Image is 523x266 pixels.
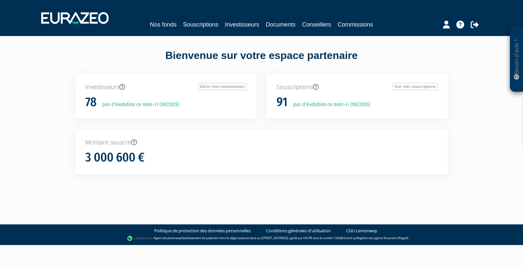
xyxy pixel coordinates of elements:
img: logo-lemonway.png [127,235,152,242]
a: Voir mes souscriptions [393,83,438,90]
a: Commissions [338,20,373,29]
a: Investisseurs [225,20,259,29]
a: Lemonway [166,236,181,240]
a: Souscriptions [183,20,218,29]
p: Souscriptions [277,83,438,91]
h1: 78 [85,95,97,109]
h1: 3 000 600 € [85,151,144,164]
p: pas d'évolution ce mois-ci (09/2025) [98,101,179,108]
p: Montant souscrit [85,138,438,147]
img: 1732889491-logotype_eurazeo_blanc_rvb.png [41,12,109,24]
p: Besoin d'aide ? [513,30,520,89]
a: Politique de protection des données personnelles [154,228,251,234]
p: pas d'évolution ce mois-ci (09/2025) [289,101,370,108]
a: Documents [266,20,295,29]
div: - Agent de (établissement de paiement dont le siège social est situé au [STREET_ADDRESS], agréé p... [7,235,516,242]
a: Conditions générales d'utilisation [266,228,331,234]
a: CGU Lemonway [346,228,377,234]
a: Conseillers [302,20,331,29]
h1: 91 [277,95,288,109]
a: Nos fonds [150,20,177,29]
div: Bienvenue sur votre espace partenaire [70,48,453,74]
a: Gérer mes investisseurs [198,83,246,90]
p: Investisseurs [85,83,246,91]
a: Registre des agents financiers (Regafi) [357,236,408,240]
